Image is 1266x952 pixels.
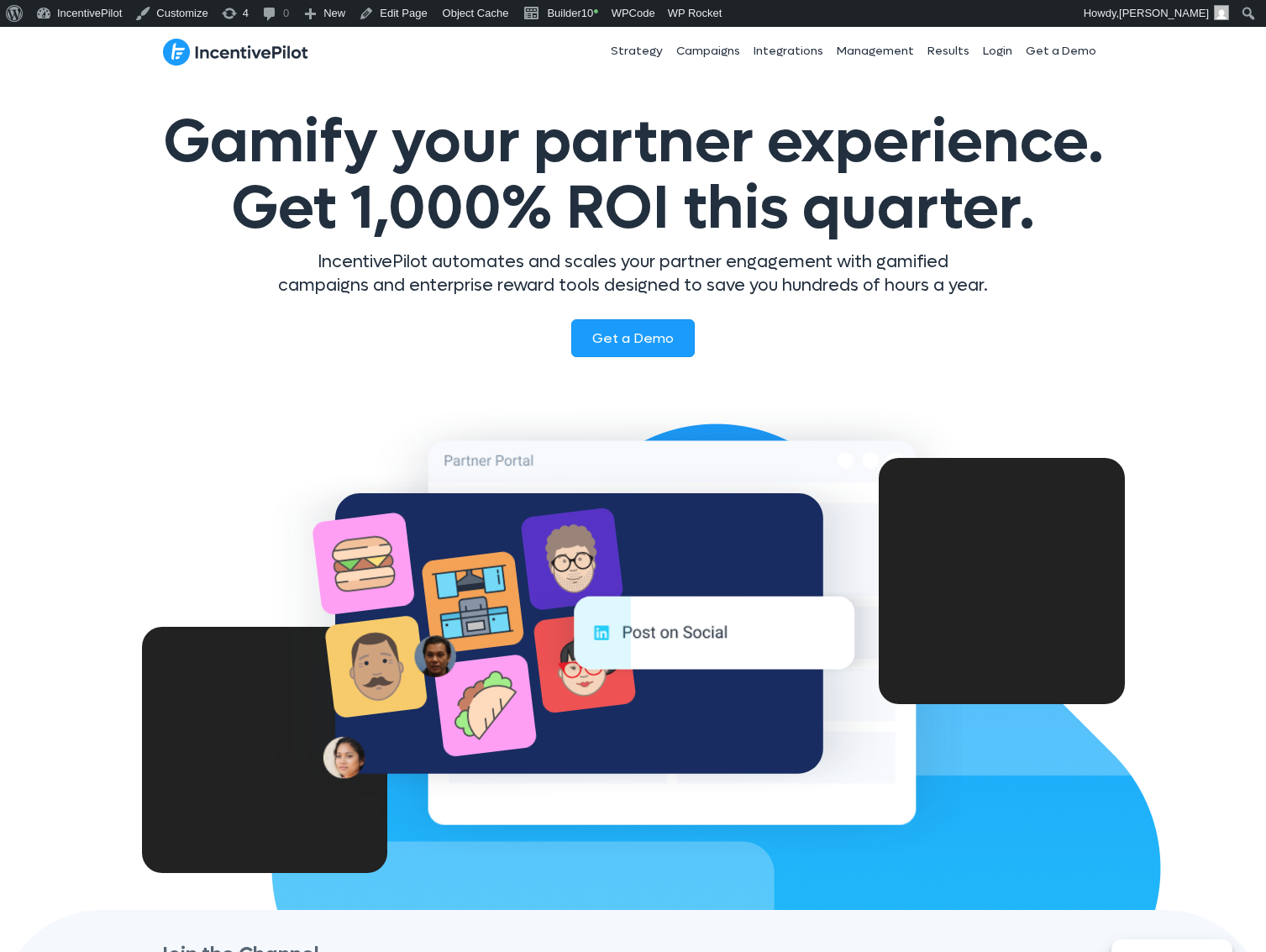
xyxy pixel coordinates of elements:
span: Get 1,000% ROI this quarter. [231,169,1035,248]
span: Gamify your partner experience. [163,103,1104,248]
a: Results [921,30,976,72]
nav: Header Menu [489,30,1104,72]
a: Login [976,30,1019,72]
a: Get a Demo [1019,30,1103,72]
span: • [593,3,598,20]
span: [PERSON_NAME] [1119,7,1209,19]
img: IncentivePilot [163,38,308,66]
a: Strategy [604,30,670,72]
a: Management [830,30,921,72]
p: IncentivePilot automates and scales your partner engagement with gamified campaigns and enterpris... [276,250,990,297]
a: Get a Demo [571,319,695,357]
div: Video Player [879,458,1125,704]
span: Get a Demo [592,329,674,347]
div: Video Player [142,627,388,873]
a: Integrations [747,30,830,72]
a: Campaigns [670,30,747,72]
